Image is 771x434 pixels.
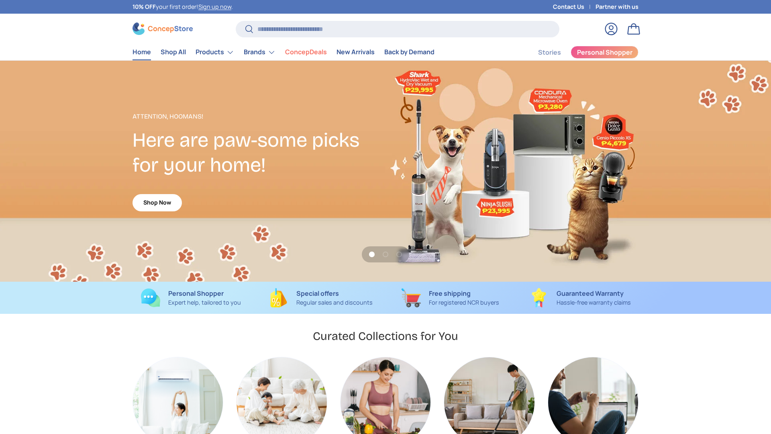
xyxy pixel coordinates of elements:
span: Personal Shopper [577,49,632,55]
a: Shop All [161,44,186,60]
nav: Secondary [519,44,638,60]
p: Regular sales and discounts [296,298,373,307]
a: Guaranteed Warranty Hassle-free warranty claims [522,288,638,307]
p: Hassle-free warranty claims [557,298,631,307]
p: your first order! . [133,2,233,11]
h2: Curated Collections for You [313,329,458,344]
strong: Special offers [296,289,339,298]
a: Home [133,44,151,60]
strong: Guaranteed Warranty [557,289,624,298]
a: Contact Us [553,2,596,11]
a: Personal Shopper [571,46,638,59]
p: For registered NCR buyers [429,298,499,307]
a: Special offers Regular sales and discounts [262,288,379,307]
a: Products [196,44,234,60]
a: Partner with us [596,2,638,11]
a: Sign up now [198,3,231,10]
a: Personal Shopper Expert help, tailored to you [133,288,249,307]
strong: Personal Shopper [168,289,224,298]
p: Attention, Hoomans! [133,112,385,121]
a: Back by Demand [384,44,434,60]
a: New Arrivals [337,44,375,60]
strong: Free shipping [429,289,471,298]
summary: Brands [239,44,280,60]
summary: Products [191,44,239,60]
a: Shop Now [133,194,182,211]
a: Brands [244,44,275,60]
img: ConcepStore [133,23,193,35]
p: Expert help, tailored to you [168,298,241,307]
a: Stories [538,45,561,60]
h2: Here are paw-some picks for your home! [133,128,385,178]
strong: 10% OFF [133,3,156,10]
a: Free shipping For registered NCR buyers [392,288,509,307]
nav: Primary [133,44,434,60]
a: ConcepDeals [285,44,327,60]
